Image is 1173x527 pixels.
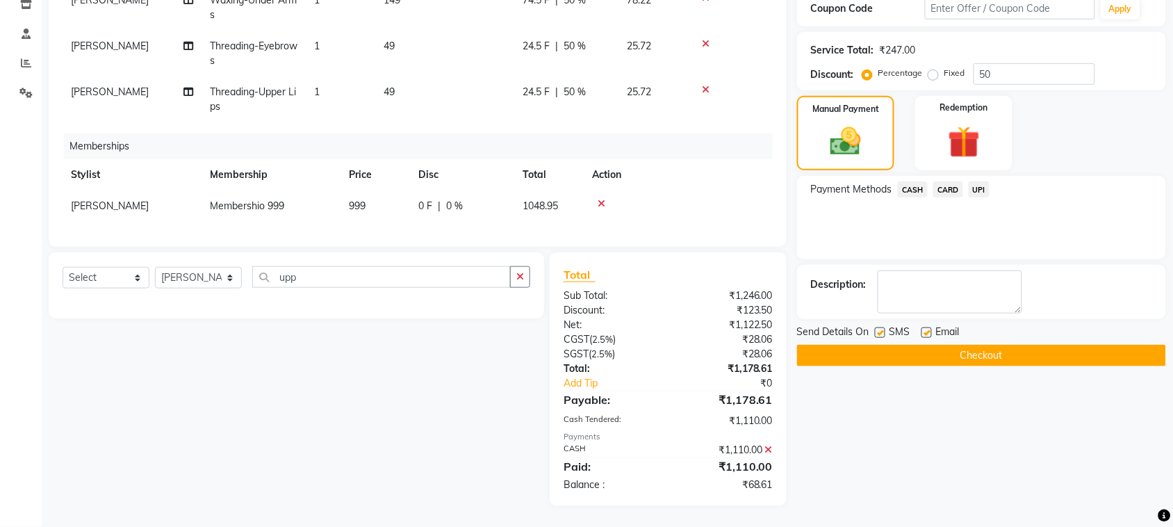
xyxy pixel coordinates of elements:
[564,333,589,346] span: CGST
[811,277,867,292] div: Description:
[210,40,297,67] span: Threading-Eyebrows
[553,289,668,303] div: Sub Total:
[812,103,879,115] label: Manual Payment
[553,391,668,408] div: Payable:
[553,478,668,492] div: Balance :
[889,325,910,342] span: SMS
[898,181,928,197] span: CASH
[553,347,668,362] div: ( )
[668,458,783,475] div: ₹1,110.00
[553,414,668,428] div: Cash Tendered:
[202,159,341,190] th: Membership
[210,200,284,212] span: Membershio 999
[668,443,783,457] div: ₹1,110.00
[71,86,149,98] span: [PERSON_NAME]
[668,391,783,408] div: ₹1,178.61
[668,318,783,332] div: ₹1,122.50
[687,376,783,391] div: ₹0
[555,39,558,54] span: |
[668,332,783,347] div: ₹28.06
[564,85,586,99] span: 50 %
[591,348,612,359] span: 2.5%
[314,86,320,98] span: 1
[418,199,432,213] span: 0 F
[384,86,395,98] span: 49
[940,102,988,114] label: Redemption
[564,431,773,443] div: Payments
[627,40,651,52] span: 25.72
[592,334,613,345] span: 2.5%
[210,86,296,113] span: Threading-Upper Lips
[71,40,149,52] span: [PERSON_NAME]
[553,318,668,332] div: Net:
[523,200,558,212] span: 1048.95
[63,159,202,190] th: Stylist
[668,478,783,492] div: ₹68.61
[584,159,773,190] th: Action
[564,348,589,360] span: SGST
[564,39,586,54] span: 50 %
[811,67,854,82] div: Discount:
[936,325,960,342] span: Email
[314,40,320,52] span: 1
[668,303,783,318] div: ₹123.50
[438,199,441,213] span: |
[553,458,668,475] div: Paid:
[627,86,651,98] span: 25.72
[553,362,668,376] div: Total:
[797,345,1166,366] button: Checkout
[668,289,783,303] div: ₹1,246.00
[668,347,783,362] div: ₹28.06
[252,266,511,288] input: Search
[555,85,558,99] span: |
[668,414,783,428] div: ₹1,110.00
[523,39,550,54] span: 24.5 F
[523,85,550,99] span: 24.5 F
[811,1,925,16] div: Coupon Code
[880,43,916,58] div: ₹247.00
[553,376,687,391] a: Add Tip
[811,182,892,197] span: Payment Methods
[71,200,149,212] span: [PERSON_NAME]
[821,124,871,159] img: _cash.svg
[933,181,963,197] span: CARD
[64,133,783,159] div: Memberships
[349,200,366,212] span: 999
[811,43,874,58] div: Service Total:
[668,362,783,376] div: ₹1,178.61
[878,67,923,79] label: Percentage
[514,159,584,190] th: Total
[969,181,990,197] span: UPI
[564,268,596,282] span: Total
[410,159,514,190] th: Disc
[938,122,990,162] img: _gift.svg
[553,332,668,347] div: ( )
[797,325,869,342] span: Send Details On
[446,199,463,213] span: 0 %
[553,443,668,457] div: CASH
[553,303,668,318] div: Discount:
[341,159,410,190] th: Price
[944,67,965,79] label: Fixed
[384,40,395,52] span: 49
